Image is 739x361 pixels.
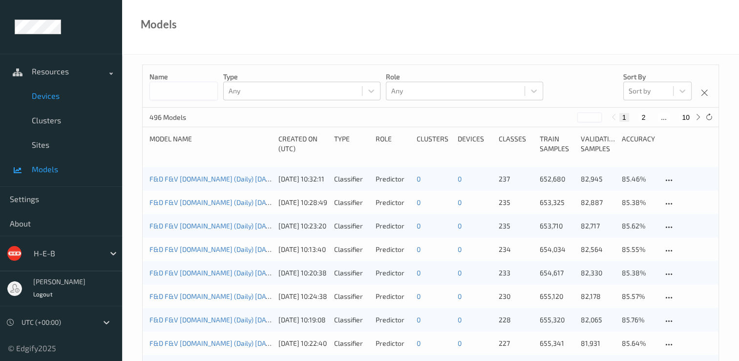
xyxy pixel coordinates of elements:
div: Predictor [375,198,409,207]
a: 0 [416,339,420,347]
p: Name [149,72,218,82]
p: 237 [499,174,533,184]
p: 82,330 [581,268,615,278]
p: 235 [499,221,533,231]
a: F&D F&V [DOMAIN_NAME] (Daily) [DATE] 16:30 [DATE] 16:30 Auto Save [149,269,366,277]
a: 0 [416,292,420,300]
div: Predictor [375,245,409,254]
div: Validation Samples [581,134,615,154]
div: [DATE] 10:28:49 [278,198,327,207]
div: [DATE] 10:32:11 [278,174,327,184]
p: 85.38% [622,268,656,278]
p: 234 [499,245,533,254]
a: 0 [416,245,420,253]
div: Predictor [375,338,409,348]
p: 85.62% [622,221,656,231]
div: Classifier [334,315,368,325]
button: 1 [619,113,629,122]
div: [DATE] 10:20:38 [278,268,327,278]
a: 0 [458,175,462,183]
a: F&D F&V [DOMAIN_NAME] (Daily) [DATE] 16:30 [DATE] 16:30 Auto Save [149,175,366,183]
p: 85.55% [622,245,656,254]
p: 654,617 [540,268,574,278]
div: Models [141,20,177,29]
p: 655,341 [540,338,574,348]
p: 227 [499,338,533,348]
p: 85.46% [622,174,656,184]
a: 0 [416,269,420,277]
button: 10 [679,113,693,122]
a: 0 [458,222,462,230]
p: 82,065 [581,315,615,325]
a: F&D F&V [DOMAIN_NAME] (Daily) [DATE] 16:30 [DATE] 16:30 Auto Save [149,292,366,300]
div: [DATE] 10:19:08 [278,315,327,325]
p: 82,178 [581,292,615,301]
div: Classifier [334,245,368,254]
div: Predictor [375,315,409,325]
a: 0 [458,339,462,347]
div: Accuracy [622,134,656,154]
div: Predictor [375,221,409,231]
div: Classes [499,134,533,154]
div: Classifier [334,221,368,231]
a: F&D F&V [DOMAIN_NAME] (Daily) [DATE] 16:30 [DATE] 16:30 Auto Save [149,198,366,206]
p: 496 Models [149,113,223,122]
a: 0 [458,292,462,300]
p: 85.76% [622,315,656,325]
div: clusters [416,134,450,154]
p: 655,320 [540,315,574,325]
div: Predictor [375,268,409,278]
p: Sort by [623,72,692,82]
div: [DATE] 10:23:20 [278,221,327,231]
p: 85.64% [622,338,656,348]
a: 0 [416,198,420,206]
div: Classifier [334,198,368,207]
div: [DATE] 10:13:40 [278,245,327,254]
p: 235 [499,198,533,207]
p: 81,931 [581,338,615,348]
div: Classifier [334,338,368,348]
a: 0 [458,198,462,206]
p: Role [386,72,543,82]
a: 0 [458,316,462,324]
div: Role [375,134,409,154]
a: 0 [416,316,420,324]
a: 0 [458,269,462,277]
div: Predictor [375,174,409,184]
a: 0 [416,222,420,230]
div: Classifier [334,268,368,278]
p: 655,120 [540,292,574,301]
div: Type [334,134,368,154]
div: [DATE] 10:24:38 [278,292,327,301]
a: F&D F&V [DOMAIN_NAME] (Daily) [DATE] 16:30 [DATE] 16:30 Auto Save [149,316,366,324]
p: 233 [499,268,533,278]
button: 2 [638,113,648,122]
a: F&D F&V [DOMAIN_NAME] (Daily) [DATE] 16:30 [DATE] 16:30 Auto Save [149,222,366,230]
div: Model Name [149,134,272,154]
p: 82,945 [581,174,615,184]
p: 82,887 [581,198,615,207]
p: 652,680 [540,174,574,184]
p: 82,564 [581,245,615,254]
a: 0 [416,175,420,183]
p: 85.38% [622,198,656,207]
button: ... [658,113,670,122]
div: Created On (UTC) [278,134,327,154]
p: Type [223,72,380,82]
p: 653,710 [540,221,574,231]
div: Classifier [334,174,368,184]
p: 228 [499,315,533,325]
div: Classifier [334,292,368,301]
p: 654,034 [540,245,574,254]
div: Predictor [375,292,409,301]
p: 653,325 [540,198,574,207]
p: 85.57% [622,292,656,301]
a: F&D F&V [DOMAIN_NAME] (Daily) [DATE] 16:30 [DATE] 16:30 Auto Save [149,245,366,253]
div: [DATE] 10:22:40 [278,338,327,348]
p: 82,717 [581,221,615,231]
a: F&D F&V [DOMAIN_NAME] (Daily) [DATE] 16:30 [DATE] 16:30 Auto Save [149,339,366,347]
p: 230 [499,292,533,301]
div: devices [458,134,492,154]
a: 0 [458,245,462,253]
div: Train Samples [540,134,574,154]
